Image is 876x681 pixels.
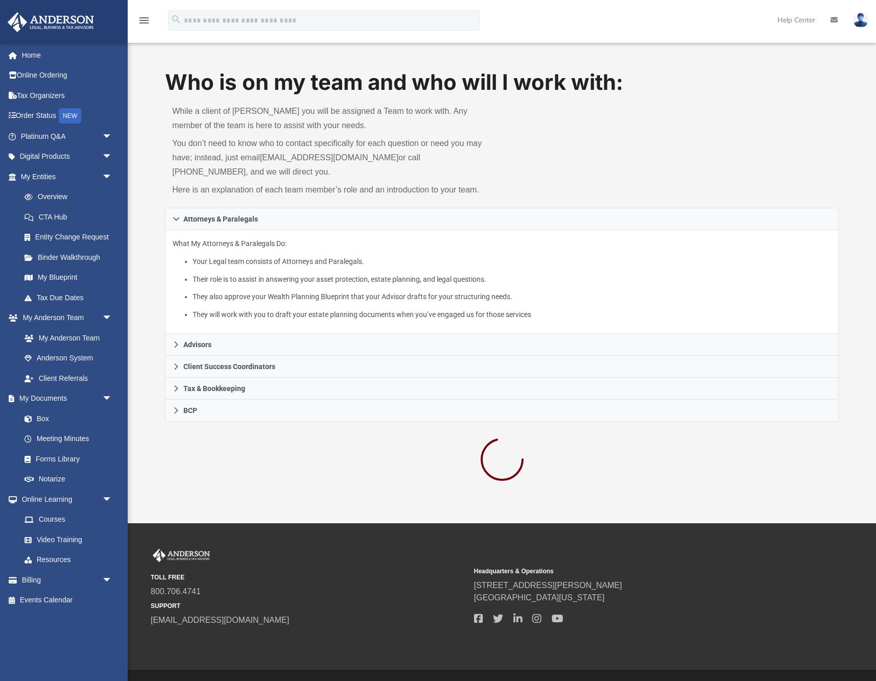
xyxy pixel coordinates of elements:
a: My Entitiesarrow_drop_down [7,166,128,187]
a: [GEOGRAPHIC_DATA][US_STATE] [474,593,605,602]
a: Notarize [14,469,123,490]
a: Forms Library [14,449,117,469]
small: SUPPORT [151,601,467,611]
li: They will work with you to draft your estate planning documents when you’ve engaged us for those ... [193,308,831,321]
span: arrow_drop_down [102,489,123,510]
small: Headquarters & Operations [474,567,790,576]
a: Video Training [14,529,117,550]
span: Tax & Bookkeeping [183,385,245,392]
p: Here is an explanation of each team member’s role and an introduction to your team. [172,183,494,197]
a: 800.706.4741 [151,587,201,596]
p: What My Attorneys & Paralegals Do: [173,237,831,321]
span: arrow_drop_down [102,570,123,591]
a: Digital Productsarrow_drop_down [7,147,128,167]
a: Courses [14,509,123,530]
a: Home [7,45,128,65]
span: arrow_drop_down [102,308,123,329]
a: Tax & Bookkeeping [165,378,839,400]
h1: Who is on my team and who will I work with: [165,67,839,98]
a: Anderson System [14,348,123,369]
span: Attorneys & Paralegals [183,215,258,223]
div: Attorneys & Paralegals [165,230,839,334]
a: Overview [14,187,128,207]
span: BCP [183,407,197,414]
a: Platinum Q&Aarrow_drop_down [7,126,128,147]
span: arrow_drop_down [102,166,123,187]
a: Advisors [165,334,839,356]
i: menu [138,14,150,27]
a: Resources [14,550,123,570]
a: Billingarrow_drop_down [7,570,128,590]
a: CTA Hub [14,207,128,227]
img: Anderson Advisors Platinum Portal [5,12,97,32]
a: Attorneys & Paralegals [165,208,839,230]
a: My Anderson Team [14,328,117,348]
a: Binder Walkthrough [14,247,128,267]
p: You don’t need to know who to contact specifically for each question or need you may have; instea... [172,136,494,179]
a: My Documentsarrow_drop_down [7,388,123,409]
a: Online Ordering [7,65,128,86]
li: Their role is to assist in answering your asset protection, estate planning, and legal questions. [193,273,831,286]
img: Anderson Advisors Platinum Portal [151,549,212,562]
span: arrow_drop_down [102,147,123,167]
a: menu [138,19,150,27]
div: NEW [59,108,81,124]
small: TOLL FREE [151,573,467,582]
a: Events Calendar [7,590,128,611]
span: arrow_drop_down [102,388,123,409]
a: Online Learningarrow_drop_down [7,489,123,509]
a: Tax Organizers [7,85,128,106]
span: Client Success Coordinators [183,363,275,370]
a: BCP [165,400,839,422]
img: User Pic [853,13,868,28]
a: [EMAIL_ADDRESS][DOMAIN_NAME] [151,616,289,624]
a: Order StatusNEW [7,106,128,127]
a: Client Referrals [14,368,123,388]
a: Meeting Minutes [14,429,123,449]
li: Your Legal team consists of Attorneys and Paralegals. [193,255,831,268]
p: While a client of [PERSON_NAME] you will be assigned a Team to work with. Any member of the team ... [172,104,494,133]
li: They also approve your Wealth Planning Blueprint that your Advisor drafts for your structuring ne... [193,290,831,303]
a: [EMAIL_ADDRESS][DOMAIN_NAME] [260,153,398,162]
a: Entity Change Request [14,227,128,248]
i: search [171,14,182,25]
span: Advisors [183,341,211,348]
a: My Anderson Teamarrow_drop_down [7,308,123,328]
span: arrow_drop_down [102,126,123,147]
a: [STREET_ADDRESS][PERSON_NAME] [474,581,622,590]
a: Tax Due Dates [14,287,128,308]
a: Client Success Coordinators [165,356,839,378]
a: Box [14,408,117,429]
a: My Blueprint [14,267,123,288]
